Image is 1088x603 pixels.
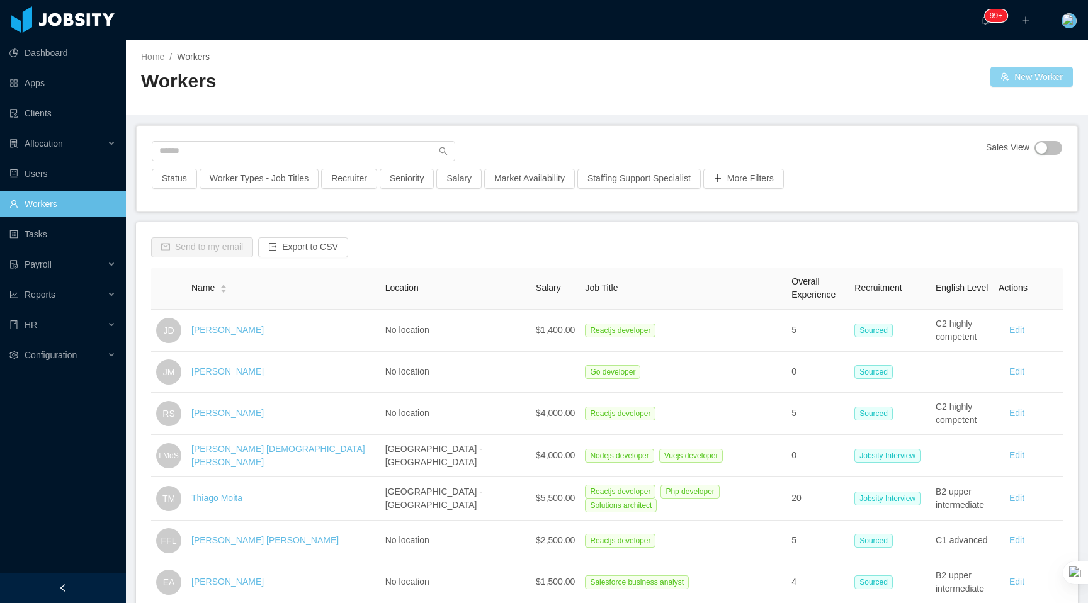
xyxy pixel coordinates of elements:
span: Configuration [25,350,77,360]
td: [GEOGRAPHIC_DATA] - [GEOGRAPHIC_DATA] [380,435,531,477]
a: Edit [1009,493,1024,503]
span: Reactjs developer [585,534,655,548]
td: 5 [786,310,849,352]
td: No location [380,310,531,352]
button: Salary [436,169,482,189]
span: Solutions architect [585,499,657,512]
span: Reactjs developer [585,407,655,420]
a: icon: appstoreApps [9,70,116,96]
i: icon: line-chart [9,290,18,299]
a: icon: userWorkers [9,191,116,217]
i: icon: bell [981,16,990,25]
h2: Workers [141,69,607,94]
span: HR [25,320,37,330]
td: No location [380,521,531,561]
i: icon: caret-down [220,288,227,291]
span: Jobsity Interview [854,492,921,505]
a: Edit [1009,408,1024,418]
i: icon: file-protect [9,260,18,269]
span: Salesforce business analyst [585,575,689,589]
a: [PERSON_NAME] [191,577,264,587]
div: Sort [220,283,227,291]
span: Overall Experience [791,276,836,300]
a: [PERSON_NAME] [191,408,264,418]
td: C2 highly competent [931,310,994,352]
span: Reports [25,290,55,300]
span: RS [162,401,174,426]
a: Edit [1009,325,1024,335]
a: [PERSON_NAME] [191,366,264,376]
a: Edit [1009,577,1024,587]
span: Workers [177,52,210,62]
td: B2 upper intermediate [931,477,994,521]
span: Payroll [25,259,52,269]
i: icon: setting [9,351,18,359]
span: Sales View [986,141,1029,155]
td: 20 [786,477,849,521]
td: C2 highly competent [931,393,994,435]
span: JD [163,318,174,343]
a: icon: auditClients [9,101,116,126]
span: Job Title [585,283,618,293]
span: Go developer [585,365,640,379]
button: Staffing Support Specialist [577,169,701,189]
span: FFL [161,528,177,553]
span: Actions [999,283,1028,293]
a: Edit [1009,450,1024,460]
td: [GEOGRAPHIC_DATA] - [GEOGRAPHIC_DATA] [380,477,531,521]
span: $4,000.00 [536,408,575,418]
i: icon: caret-up [220,283,227,287]
td: No location [380,393,531,435]
button: Market Availability [484,169,575,189]
i: icon: search [439,147,448,155]
span: / [169,52,172,62]
button: Worker Types - Job Titles [200,169,319,189]
span: English Level [936,283,988,293]
a: icon: pie-chartDashboard [9,40,116,65]
a: [PERSON_NAME] [DEMOGRAPHIC_DATA][PERSON_NAME] [191,444,365,467]
span: EA [163,570,175,595]
i: icon: solution [9,139,18,148]
span: Salary [536,283,561,293]
span: Recruitment [854,283,902,293]
button: icon: usergroup-addNew Worker [990,67,1073,87]
i: icon: book [9,320,18,329]
span: $1,400.00 [536,325,575,335]
span: Allocation [25,138,63,149]
a: Thiago Moita [191,493,242,503]
span: Vuejs developer [659,449,723,463]
a: icon: robotUsers [9,161,116,186]
span: Sourced [854,324,893,337]
span: Name [191,281,215,295]
td: 0 [786,435,849,477]
span: $1,500.00 [536,577,575,587]
a: [PERSON_NAME] [PERSON_NAME] [191,535,339,545]
td: 0 [786,352,849,393]
td: No location [380,352,531,393]
i: icon: plus [1021,16,1030,25]
span: Sourced [854,534,893,548]
td: 5 [786,521,849,561]
span: Reactjs developer [585,324,655,337]
span: Sourced [854,407,893,420]
a: Edit [1009,366,1024,376]
button: Status [152,169,197,189]
span: JM [163,359,175,385]
span: Nodejs developer [585,449,654,463]
button: icon: exportExport to CSV [258,237,348,257]
a: Edit [1009,535,1024,545]
img: fd154270-6900-11e8-8dba-5d495cac71c7_5cf6810034285.jpeg [1062,13,1077,28]
span: TM [162,486,175,511]
a: Home [141,52,164,62]
span: Location [385,283,419,293]
td: 5 [786,393,849,435]
span: $5,500.00 [536,493,575,503]
span: Php developer [660,485,719,499]
button: Seniority [380,169,434,189]
span: $4,000.00 [536,450,575,460]
td: C1 advanced [931,521,994,561]
sup: 915 [985,9,1007,22]
span: Sourced [854,365,893,379]
span: Reactjs developer [585,485,655,499]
